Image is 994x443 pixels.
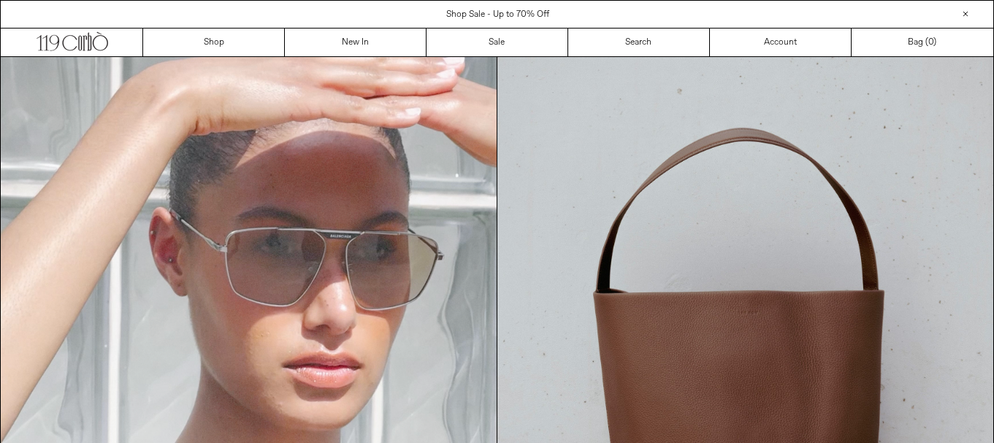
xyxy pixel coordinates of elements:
a: Shop [143,29,285,56]
a: Account [710,29,852,56]
a: New In [285,29,427,56]
a: Search [568,29,710,56]
a: Shop Sale - Up to 70% Off [446,9,549,20]
a: Bag () [852,29,993,56]
span: 0 [928,37,933,48]
a: Sale [427,29,568,56]
span: ) [928,36,936,49]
